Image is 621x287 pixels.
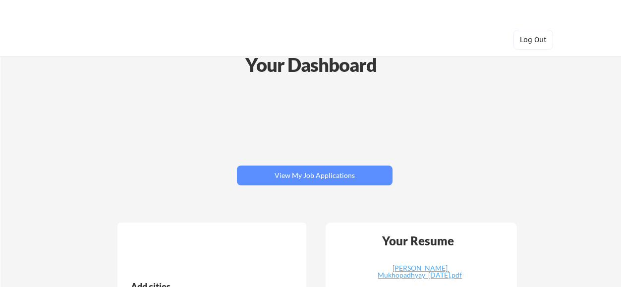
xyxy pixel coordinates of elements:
[513,30,553,50] button: Log Out
[237,166,393,185] button: View My Job Applications
[361,265,479,279] div: [PERSON_NAME] Mukhopadhyay_[DATE].pdf
[1,51,621,79] div: Your Dashboard
[361,265,479,280] a: [PERSON_NAME] Mukhopadhyay_[DATE].pdf
[369,235,467,247] div: Your Resume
